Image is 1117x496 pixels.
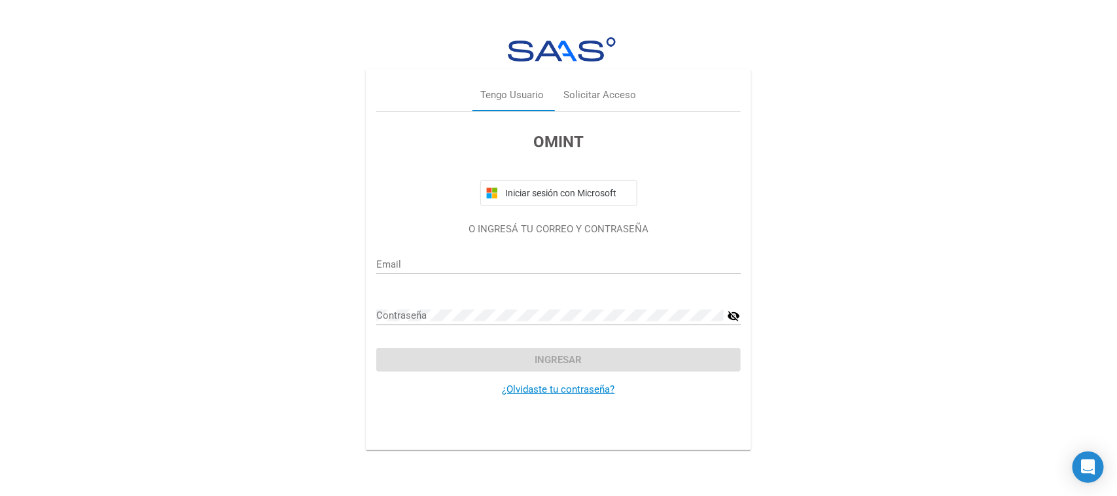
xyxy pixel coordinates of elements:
span: Ingresar [535,354,582,366]
button: Ingresar [376,348,741,372]
div: Tengo Usuario [481,88,544,103]
span: Iniciar sesión con Microsoft [503,188,631,198]
button: Iniciar sesión con Microsoft [480,180,637,206]
div: Solicitar Acceso [564,88,637,103]
div: Open Intercom Messenger [1073,452,1104,483]
a: ¿Olvidaste tu contraseña? [503,383,615,395]
p: O INGRESÁ TU CORREO Y CONTRASEÑA [376,222,741,237]
mat-icon: visibility_off [728,308,741,324]
h3: OMINT [376,130,741,154]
